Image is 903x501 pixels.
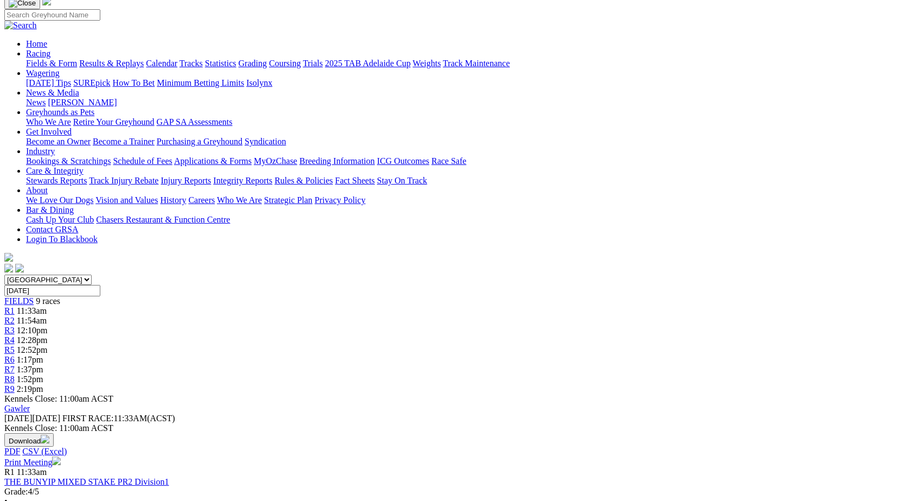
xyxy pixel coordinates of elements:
a: CSV (Excel) [22,447,67,456]
a: Become a Trainer [93,137,155,146]
img: Search [4,21,37,30]
a: R7 [4,365,15,374]
img: twitter.svg [15,264,24,272]
span: 12:10pm [17,326,48,335]
div: 4/5 [4,487,899,497]
div: Greyhounds as Pets [26,117,899,127]
a: Schedule of Fees [113,156,172,166]
span: [DATE] [4,414,60,423]
span: 11:33am [17,306,47,315]
div: About [26,195,899,205]
a: Strategic Plan [264,195,312,205]
a: We Love Our Dogs [26,195,93,205]
div: Racing [26,59,899,68]
a: Purchasing a Greyhound [157,137,242,146]
input: Select date [4,285,100,296]
a: Track Maintenance [443,59,510,68]
a: Gawler [4,404,30,413]
span: 1:52pm [17,375,43,384]
a: R5 [4,345,15,354]
a: Print Meeting [4,458,61,467]
a: Careers [188,195,215,205]
a: Race Safe [431,156,466,166]
a: R9 [4,384,15,394]
a: R6 [4,355,15,364]
img: logo-grsa-white.png [4,253,13,262]
span: 1:17pm [17,355,43,364]
a: Home [26,39,47,48]
a: R8 [4,375,15,384]
a: Privacy Policy [315,195,366,205]
img: facebook.svg [4,264,13,272]
span: Kennels Close: 11:00am ACST [4,394,113,403]
a: Stewards Reports [26,176,87,185]
a: Care & Integrity [26,166,84,175]
span: R1 [4,467,15,477]
a: Get Involved [26,127,72,136]
a: News [26,98,46,107]
span: FIRST RACE: [62,414,113,423]
span: [DATE] [4,414,33,423]
a: 2025 TAB Adelaide Cup [325,59,411,68]
a: Stay On Track [377,176,427,185]
a: About [26,186,48,195]
a: THE BUNYIP MIXED STAKE PR2 Division1 [4,477,169,486]
button: Download [4,433,54,447]
a: Coursing [269,59,301,68]
a: How To Bet [113,78,155,87]
a: Contact GRSA [26,225,78,234]
a: [DATE] Tips [26,78,71,87]
a: Applications & Forms [174,156,252,166]
a: [PERSON_NAME] [48,98,117,107]
span: 9 races [36,296,60,306]
a: Bar & Dining [26,205,74,214]
a: R3 [4,326,15,335]
a: Syndication [245,137,286,146]
a: Fields & Form [26,59,77,68]
a: Integrity Reports [213,176,272,185]
a: News & Media [26,88,79,97]
span: Grade: [4,487,28,496]
a: Cash Up Your Club [26,215,94,224]
a: Grading [239,59,267,68]
span: 12:28pm [17,335,48,345]
a: FIELDS [4,296,34,306]
a: Bookings & Scratchings [26,156,111,166]
a: R1 [4,306,15,315]
div: Wagering [26,78,899,88]
a: Weights [413,59,441,68]
span: 11:33AM(ACST) [62,414,175,423]
a: Isolynx [246,78,272,87]
span: 11:54am [17,316,47,325]
div: Download [4,447,899,456]
a: Become an Owner [26,137,91,146]
div: Industry [26,156,899,166]
a: SUREpick [73,78,110,87]
a: Results & Replays [79,59,144,68]
a: Login To Blackbook [26,234,98,244]
span: 11:33am [17,467,47,477]
div: Care & Integrity [26,176,899,186]
a: Track Injury Rebate [89,176,158,185]
a: Breeding Information [299,156,375,166]
a: Wagering [26,68,60,78]
a: R4 [4,335,15,345]
a: Injury Reports [161,176,211,185]
a: Greyhounds as Pets [26,107,94,117]
a: Chasers Restaurant & Function Centre [96,215,230,224]
a: PDF [4,447,20,456]
div: Kennels Close: 11:00am ACST [4,423,899,433]
a: Industry [26,147,55,156]
a: R2 [4,316,15,325]
span: 12:52pm [17,345,48,354]
a: Calendar [146,59,177,68]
